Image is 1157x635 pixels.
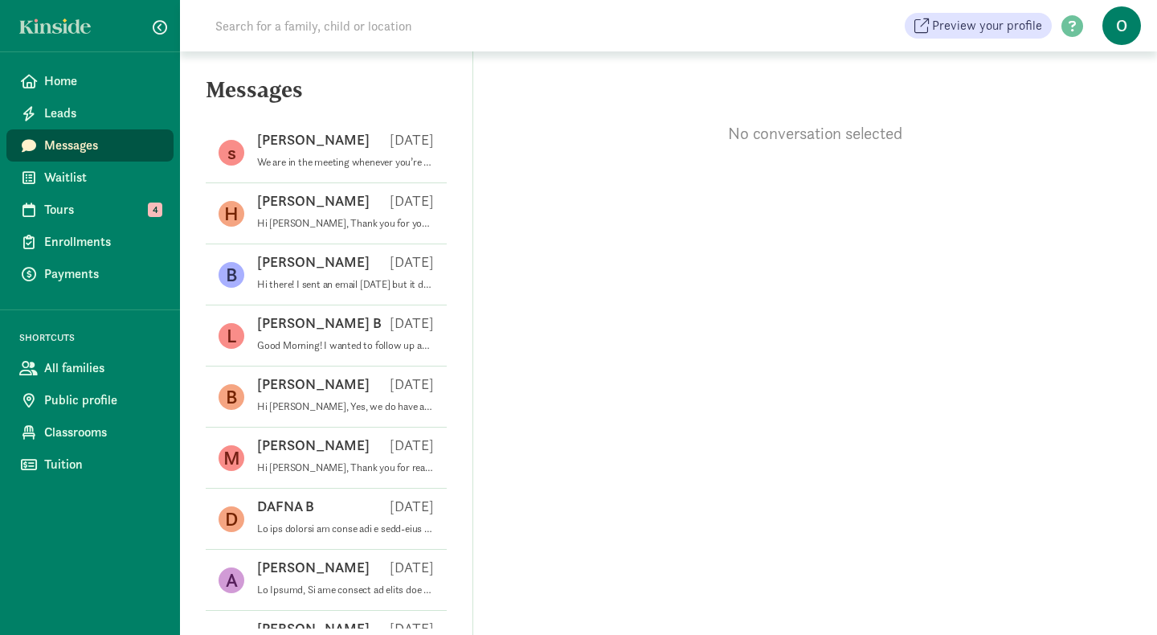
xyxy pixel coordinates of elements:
p: [DATE] [390,375,434,394]
figure: L [219,323,244,349]
span: Classrooms [44,423,161,442]
figure: s [219,140,244,166]
span: Payments [44,264,161,284]
p: [DATE] [390,313,434,333]
span: Tours [44,200,161,219]
p: No conversation selected [473,122,1157,145]
a: Tours 4 [6,194,174,226]
p: [PERSON_NAME] [257,252,370,272]
h5: Messages [180,77,472,116]
a: Enrollments [6,226,174,258]
p: Hi [PERSON_NAME], Thank you for your interest in Our Beginning School as a potential partner in y... [257,217,434,230]
input: Search for a family, child or location [206,10,656,42]
p: Lo ips dolorsi am conse adi e sedd-eius tempo inc utla et dol Magnaa Enimadm veni qui nostru ex u... [257,522,434,535]
p: Good Morning! I wanted to follow up as we received your waitlist application. I will also email y... [257,339,434,352]
p: [DATE] [390,436,434,455]
p: Hi [PERSON_NAME], Thank you for reaching out. Do you have time later [DATE] to talk more on the p... [257,461,434,474]
figure: D [219,506,244,532]
span: O [1102,6,1141,45]
a: Leads [6,97,174,129]
a: Messages [6,129,174,162]
span: Preview your profile [932,16,1042,35]
p: [PERSON_NAME] [257,436,370,455]
p: [DATE] [390,191,434,211]
figure: H [219,201,244,227]
span: Waitlist [44,168,161,187]
p: [DATE] [390,497,434,516]
a: Waitlist [6,162,174,194]
p: [PERSON_NAME] B [257,313,382,333]
span: 4 [148,203,162,217]
span: Leads [44,104,161,123]
p: [PERSON_NAME] [257,191,370,211]
p: [PERSON_NAME] [257,375,370,394]
a: Payments [6,258,174,290]
p: [DATE] [390,130,434,150]
figure: A [219,567,244,593]
figure: B [219,384,244,410]
p: [DATE] [390,558,434,577]
a: Tuition [6,449,174,481]
span: Public profile [44,391,161,410]
span: Enrollments [44,232,161,252]
p: Lo Ipsumd, Si ame consect ad elits doe t inci-utla etdol mag aliq en adm Veniam Quisnos exer ull ... [257,584,434,596]
a: Home [6,65,174,97]
a: Classrooms [6,416,174,449]
span: All families [44,358,161,378]
a: Public profile [6,384,174,416]
p: [DATE] [390,252,434,272]
a: Preview your profile [905,13,1052,39]
p: DAFNA B [257,497,314,516]
p: We are in the meeting whenever you’re ready! [257,156,434,169]
p: [PERSON_NAME] [257,558,370,577]
span: Messages [44,136,161,155]
a: All families [6,352,174,384]
p: [PERSON_NAME] [257,130,370,150]
p: Hi [PERSON_NAME], Yes, we do have a spot available for 4 weeks for your [DEMOGRAPHIC_DATA]. Would... [257,400,434,413]
span: Tuition [44,455,161,474]
figure: B [219,262,244,288]
p: Hi there! I sent an email [DATE] but it dawned on me that all of our communications have been thr... [257,278,434,291]
span: Home [44,72,161,91]
figure: M [219,445,244,471]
